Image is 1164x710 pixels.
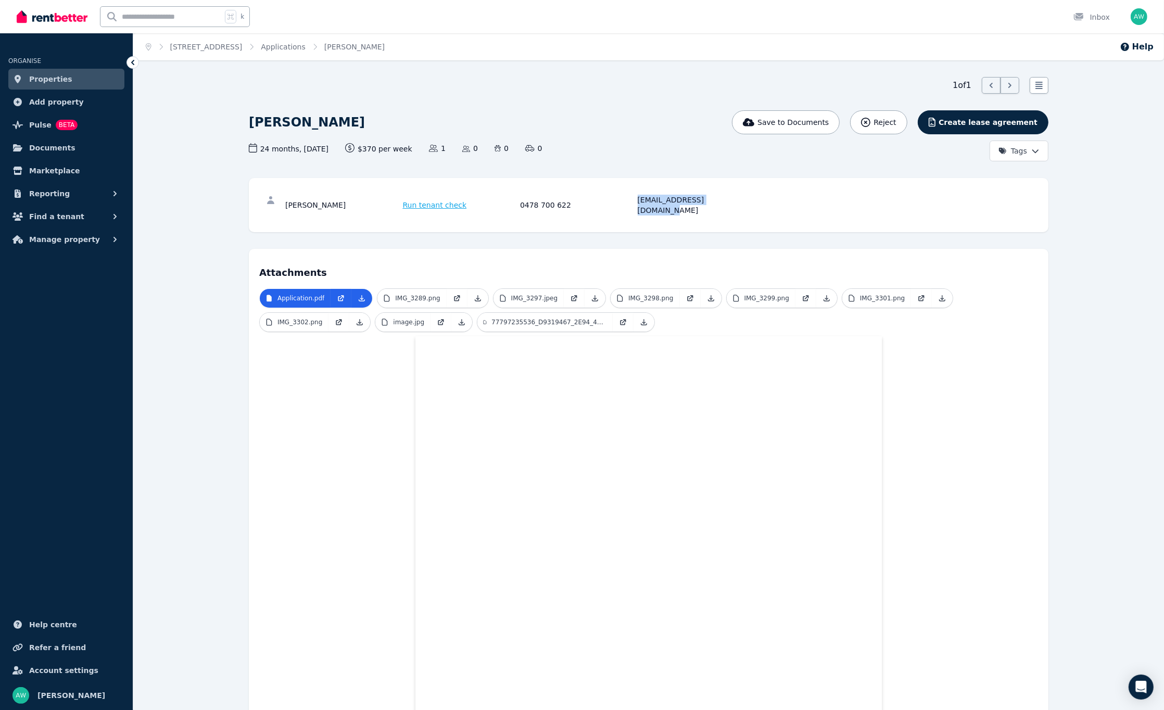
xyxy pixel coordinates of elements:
p: IMG_3298.png [628,294,673,302]
p: IMG_3299.png [744,294,789,302]
div: Inbox [1073,12,1110,22]
nav: Breadcrumb [133,33,397,60]
span: Documents [29,142,75,154]
a: IMG_3297.jpeg [494,289,564,308]
a: Open in new Tab [447,289,467,308]
div: 0478 700 622 [520,195,635,215]
span: Save to Documents [757,117,829,128]
span: Create lease agreement [939,117,1038,128]
span: Run tenant check [403,200,467,210]
a: Open in new Tab [331,289,351,308]
span: k [241,12,244,21]
a: Applications [261,43,306,51]
a: image.jpg [375,313,431,332]
a: Add property [8,92,124,112]
span: Refer a friend [29,641,86,654]
span: Account settings [29,664,98,677]
button: Save to Documents [732,110,840,134]
p: image.jpg [393,318,424,326]
a: Download Attachment [351,289,372,308]
a: Download Attachment [932,289,953,308]
h1: [PERSON_NAME] [249,114,365,131]
p: IMG_3301.png [860,294,905,302]
a: Help centre [8,614,124,635]
span: [PERSON_NAME] [324,42,385,52]
a: Download Attachment [816,289,837,308]
p: Application.pdf [277,294,324,302]
span: Manage property [29,233,100,246]
span: 0 [462,143,478,154]
span: Tags [998,146,1027,156]
a: [STREET_ADDRESS] [170,43,243,51]
a: IMG_3299.png [727,289,795,308]
p: IMG_3289.png [395,294,440,302]
p: IMG_3302.png [277,318,322,326]
button: Find a tenant [8,206,124,227]
span: Properties [29,73,72,85]
span: BETA [56,120,78,130]
img: RentBetter [17,9,87,24]
a: IMG_3289.png [377,289,446,308]
div: Open Intercom Messenger [1129,675,1154,700]
button: Reporting [8,183,124,204]
a: Refer a friend [8,637,124,658]
span: 0 [525,143,542,154]
a: Download Attachment [467,289,488,308]
a: Download Attachment [634,313,654,332]
a: IMG_3302.png [260,313,328,332]
span: Marketplace [29,164,80,177]
span: Add property [29,96,84,108]
a: IMG_3298.png [611,289,679,308]
span: Reject [874,117,896,128]
a: Download Attachment [451,313,472,332]
span: 1 [429,143,446,154]
span: $370 per week [345,143,412,154]
a: Open in new Tab [431,313,451,332]
a: Open in new Tab [911,289,932,308]
p: IMG_3297.jpeg [511,294,558,302]
a: Download Attachment [585,289,605,308]
a: Open in new Tab [328,313,349,332]
span: 1 of 1 [953,79,971,92]
a: PulseBETA [8,115,124,135]
a: Download Attachment [701,289,722,308]
a: Open in new Tab [564,289,585,308]
span: Reporting [29,187,70,200]
span: 0 [495,143,509,154]
a: IMG_3301.png [842,289,911,308]
div: [EMAIL_ADDRESS][DOMAIN_NAME] [638,195,752,215]
span: 24 months , [DATE] [249,143,328,154]
span: Pulse [29,119,52,131]
span: [PERSON_NAME] [37,689,105,702]
button: Manage property [8,229,124,250]
a: Open in new Tab [795,289,816,308]
span: Help centre [29,618,77,631]
button: Tags [990,141,1048,161]
img: Andrew Wong [1131,8,1147,25]
a: Marketplace [8,160,124,181]
div: [PERSON_NAME] [285,195,400,215]
img: Andrew Wong [12,687,29,704]
a: Open in new Tab [613,313,634,332]
a: Open in new Tab [680,289,701,308]
a: Properties [8,69,124,90]
a: Account settings [8,660,124,681]
a: Documents [8,137,124,158]
button: Create lease agreement [918,110,1048,134]
span: ORGANISE [8,57,41,65]
button: Reject [850,110,907,134]
a: 77797235536_D9319467_2E94_477B_8628_887F03029A4C.jpeg [477,313,613,332]
p: 77797235536_D9319467_2E94_477B_8628_887F03029A4C.jpeg [491,318,606,326]
a: Download Attachment [349,313,370,332]
span: Find a tenant [29,210,84,223]
a: Application.pdf [260,289,331,308]
button: Help [1120,41,1154,53]
h4: Attachments [259,259,1038,280]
